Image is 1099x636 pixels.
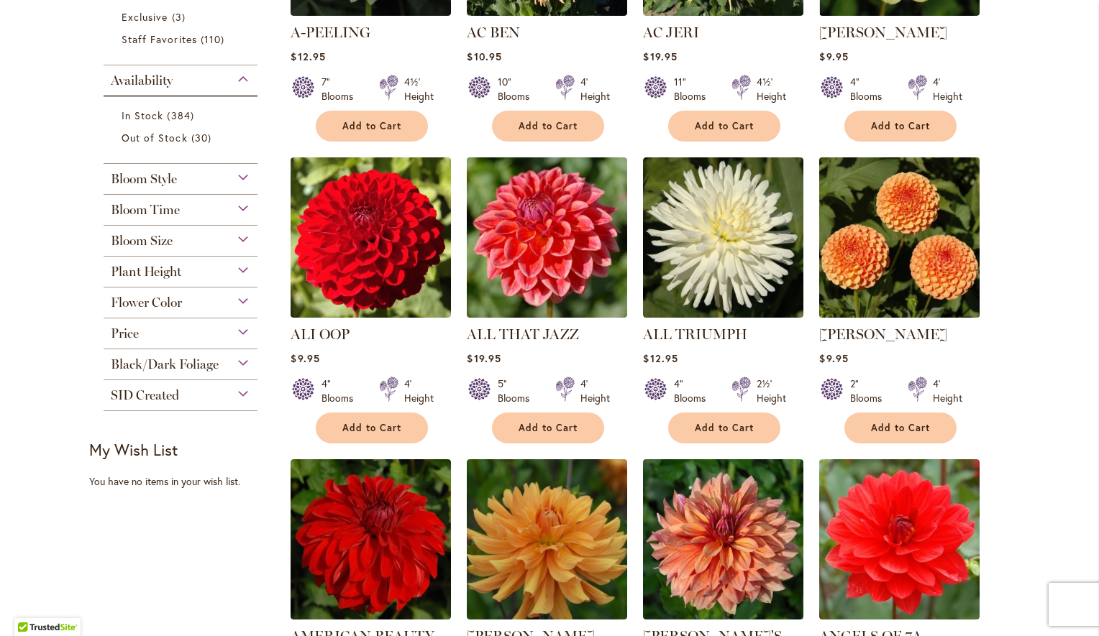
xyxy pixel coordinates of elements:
iframe: Launch Accessibility Center [11,585,51,625]
span: Black/Dark Foliage [111,356,219,372]
span: 3 [172,9,189,24]
img: ALI OOP [291,157,451,318]
div: 4' Height [580,377,610,405]
img: ALL THAT JAZZ [467,157,627,318]
span: Add to Cart [342,422,401,434]
button: Add to Cart [492,413,604,443]
span: Bloom Style [111,171,177,187]
a: AC Jeri [643,5,803,19]
span: Staff Favorites [122,32,197,46]
span: $12.95 [291,50,325,63]
div: 11" Blooms [674,75,714,103]
span: SID Created [111,387,179,403]
a: ALL THAT JAZZ [467,326,579,343]
button: Add to Cart [316,413,428,443]
a: Exclusive [122,9,243,24]
span: $9.95 [819,351,848,365]
span: $9.95 [819,50,848,63]
a: AMBER QUEEN [819,307,980,321]
button: Add to Cart [492,111,604,142]
button: Add to Cart [844,413,957,443]
div: 4' Height [933,75,962,103]
span: Add to Cart [871,422,930,434]
div: 4" Blooms [674,377,714,405]
a: ALL THAT JAZZ [467,307,627,321]
img: ANGELS OF 7A [819,459,980,619]
button: Add to Cart [668,111,780,142]
div: 4" Blooms [850,75,890,103]
a: [PERSON_NAME] [819,24,947,41]
span: Add to Cart [519,120,578,132]
span: Out of Stock [122,131,188,144]
a: AMERICAN BEAUTY [291,609,451,622]
span: Add to Cart [695,120,754,132]
span: Plant Height [111,264,181,280]
img: AMBER QUEEN [816,154,984,322]
span: $9.95 [291,351,319,365]
img: ALL TRIUMPH [643,157,803,318]
span: Bloom Time [111,202,180,218]
span: Add to Cart [695,422,754,434]
div: 10" Blooms [498,75,538,103]
a: ALL TRIUMPH [643,326,747,343]
a: A-Peeling [291,5,451,19]
span: Flower Color [111,295,182,310]
button: Add to Cart [844,111,957,142]
span: $12.95 [643,351,678,365]
a: ANDREW CHARLES [467,609,627,622]
div: 4' Height [404,377,434,405]
button: Add to Cart [668,413,780,443]
a: AHOY MATEY [819,5,980,19]
span: Bloom Size [111,233,173,249]
div: 2½' Height [757,377,786,405]
a: ALI OOP [291,326,350,343]
span: 110 [201,32,228,47]
span: $19.95 [467,351,501,365]
img: ANDREW CHARLES [467,459,627,619]
a: ALI OOP [291,307,451,321]
span: 30 [191,130,215,145]
a: In Stock 384 [122,108,243,123]
span: 384 [167,108,197,123]
a: ALL TRIUMPH [643,307,803,321]
img: Andy's Legacy [643,459,803,619]
div: 4" Blooms [322,377,362,405]
strong: My Wish List [89,439,178,460]
div: 4½' Height [757,75,786,103]
div: 7" Blooms [322,75,362,103]
div: 4½' Height [404,75,434,103]
div: 2" Blooms [850,377,890,405]
a: ANGELS OF 7A [819,609,980,622]
a: AC BEN [467,5,627,19]
span: Add to Cart [519,422,578,434]
span: Price [111,326,139,341]
a: [PERSON_NAME] [819,326,947,343]
span: Exclusive [122,10,168,24]
span: $10.95 [467,50,501,63]
button: Add to Cart [316,111,428,142]
span: In Stock [122,109,163,122]
a: Staff Favorites [122,32,243,47]
div: 4' Height [933,377,962,405]
span: Add to Cart [871,120,930,132]
div: 5" Blooms [498,377,538,405]
a: Out of Stock 30 [122,130,243,145]
a: AC BEN [467,24,520,41]
div: 4' Height [580,75,610,103]
span: Availability [111,73,173,88]
a: AC JERI [643,24,699,41]
a: Andy's Legacy [643,609,803,622]
img: AMERICAN BEAUTY [291,459,451,619]
div: You have no items in your wish list. [89,474,281,489]
a: A-PEELING [291,24,370,41]
span: $19.95 [643,50,677,63]
span: Add to Cart [342,120,401,132]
